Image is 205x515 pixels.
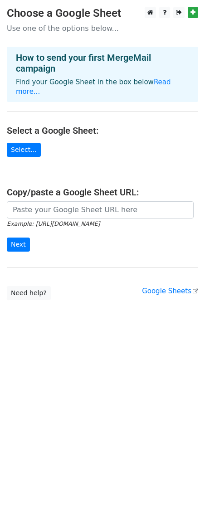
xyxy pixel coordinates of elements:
a: Read more... [16,78,171,96]
small: Example: [URL][DOMAIN_NAME] [7,220,100,227]
h4: How to send your first MergeMail campaign [16,52,189,74]
h4: Select a Google Sheet: [7,125,198,136]
a: Need help? [7,286,51,300]
p: Find your Google Sheet in the box below [16,78,189,97]
input: Paste your Google Sheet URL here [7,201,194,219]
a: Google Sheets [142,287,198,295]
h4: Copy/paste a Google Sheet URL: [7,187,198,198]
input: Next [7,238,30,252]
h3: Choose a Google Sheet [7,7,198,20]
a: Select... [7,143,41,157]
p: Use one of the options below... [7,24,198,33]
